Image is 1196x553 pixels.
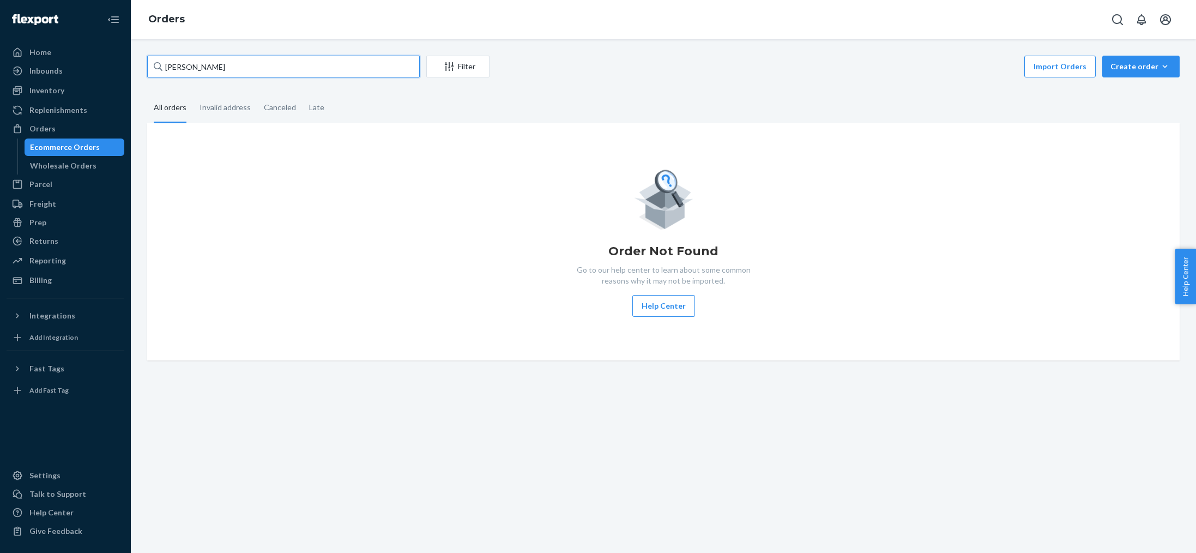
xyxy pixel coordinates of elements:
a: Parcel [7,176,124,193]
a: Inventory [7,82,124,99]
a: Wholesale Orders [25,157,125,175]
div: Wholesale Orders [30,160,96,171]
div: Returns [29,236,58,247]
div: Ecommerce Orders [30,142,100,153]
button: Close Navigation [102,9,124,31]
div: Settings [29,470,61,481]
a: Freight [7,195,124,213]
div: Freight [29,199,56,209]
ol: breadcrumbs [140,4,194,35]
button: Fast Tags [7,360,124,377]
a: Orders [7,120,124,137]
div: Reporting [29,255,66,266]
button: Open account menu [1155,9,1176,31]
div: Talk to Support [29,489,86,500]
div: Replenishments [29,105,87,116]
button: Give Feedback [7,522,124,540]
div: Parcel [29,179,52,190]
button: Help Center [632,295,695,317]
div: Add Integration [29,333,78,342]
div: Home [29,47,51,58]
div: Create order [1110,61,1171,72]
div: Inbounds [29,65,63,76]
a: Settings [7,467,124,484]
img: Flexport logo [12,14,58,25]
p: Go to our help center to learn about some common reasons why it may not be imported. [568,265,759,286]
img: Empty list [634,167,693,230]
button: Open Search Box [1107,9,1128,31]
a: Ecommerce Orders [25,139,125,156]
div: Add Fast Tag [29,386,69,395]
a: Add Integration [7,329,124,346]
a: Replenishments [7,101,124,119]
button: Integrations [7,307,124,324]
button: Filter [426,56,490,77]
a: Home [7,44,124,61]
div: All orders [154,93,186,123]
div: Inventory [29,85,64,96]
a: Prep [7,214,124,231]
div: Late [309,93,324,122]
a: Reporting [7,252,124,269]
h1: Order Not Found [608,243,718,260]
button: Import Orders [1024,56,1096,77]
input: Search orders [147,56,420,77]
button: Help Center [1175,249,1196,304]
a: Returns [7,232,124,250]
div: Fast Tags [29,363,64,374]
a: Add Fast Tag [7,382,124,399]
div: Filter [427,61,489,72]
div: Orders [29,123,56,134]
div: Help Center [29,507,74,518]
a: Orders [148,13,185,25]
a: Talk to Support [7,485,124,503]
a: Inbounds [7,62,124,80]
button: Open notifications [1131,9,1152,31]
div: Prep [29,217,46,228]
a: Help Center [7,504,124,521]
button: Create order [1102,56,1180,77]
a: Billing [7,272,124,289]
div: Integrations [29,310,75,321]
div: Give Feedback [29,526,82,537]
div: Invalid address [200,93,251,122]
div: Billing [29,275,52,286]
div: Canceled [264,93,296,122]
